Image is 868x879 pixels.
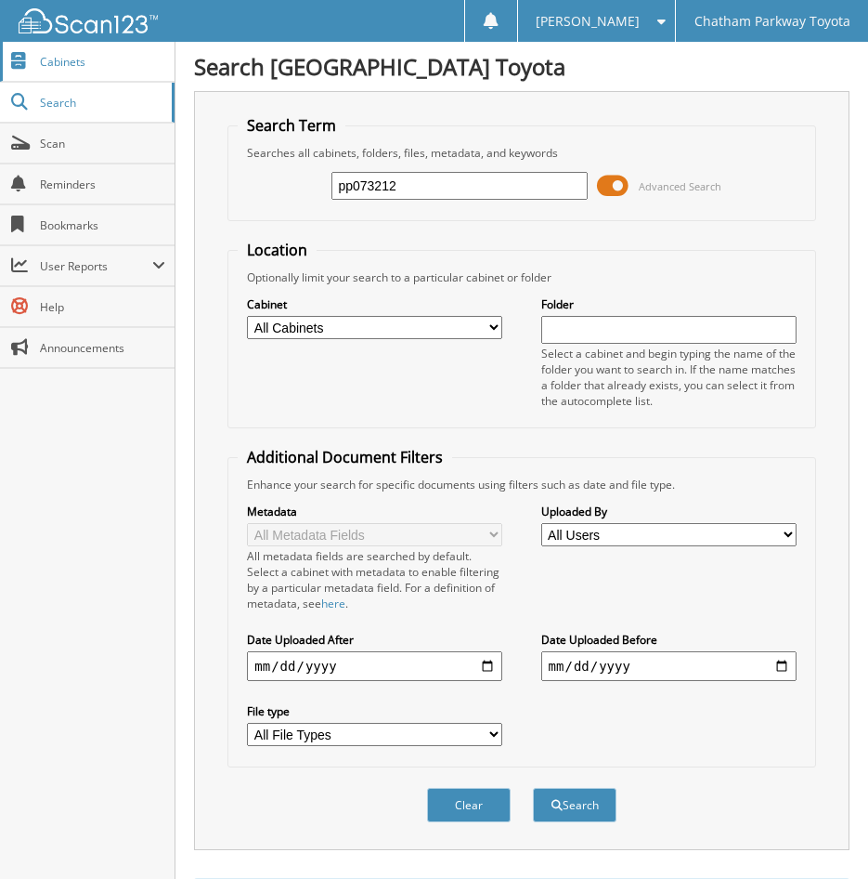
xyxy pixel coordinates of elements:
[238,447,452,467] legend: Additional Document Filters
[40,136,165,151] span: Scan
[639,179,721,193] span: Advanced Search
[238,269,805,285] div: Optionally limit your search to a particular cabinet or folder
[238,145,805,161] div: Searches all cabinets, folders, files, metadata, and keywords
[247,703,502,719] label: File type
[40,217,165,233] span: Bookmarks
[247,504,502,519] label: Metadata
[533,788,616,822] button: Search
[40,258,152,274] span: User Reports
[541,632,797,648] label: Date Uploaded Before
[541,651,797,681] input: end
[247,632,502,648] label: Date Uploaded After
[19,8,158,33] img: scan123-logo-white.svg
[238,115,345,136] legend: Search Term
[40,177,165,192] span: Reminders
[194,51,849,82] h1: Search [GEOGRAPHIC_DATA] Toyota
[427,788,511,822] button: Clear
[247,296,502,312] label: Cabinet
[541,504,797,519] label: Uploaded By
[536,16,640,27] span: [PERSON_NAME]
[40,340,165,356] span: Announcements
[694,16,850,27] span: Chatham Parkway Toyota
[40,299,165,315] span: Help
[247,651,502,681] input: start
[321,596,345,611] a: here
[40,95,162,111] span: Search
[541,296,797,312] label: Folder
[238,477,805,492] div: Enhance your search for specific documents using filters such as date and file type.
[40,54,165,70] span: Cabinets
[541,346,797,409] div: Select a cabinet and begin typing the name of the folder you want to search in. If the name match...
[238,240,317,260] legend: Location
[247,548,502,611] div: All metadata fields are searched by default. Select a cabinet with metadata to enable filtering b...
